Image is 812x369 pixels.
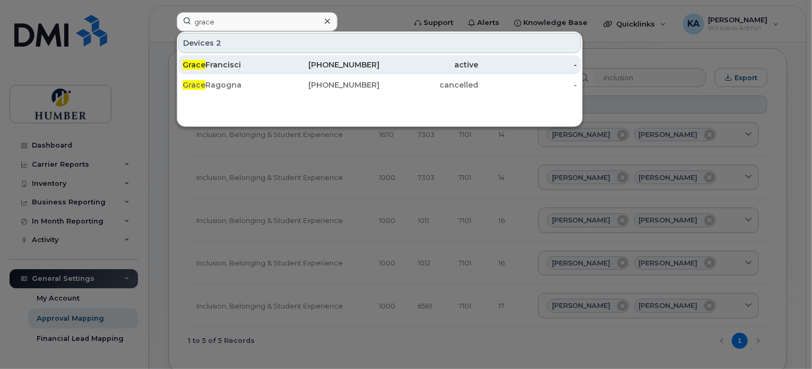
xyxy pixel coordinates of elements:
[281,59,380,70] div: [PHONE_NUMBER]
[183,80,205,90] span: Grace
[380,80,479,90] div: cancelled
[478,59,577,70] div: -
[478,80,577,90] div: -
[216,38,221,48] span: 2
[380,59,479,70] div: active
[178,55,581,74] a: GraceFrancisci[PHONE_NUMBER]active-
[183,59,281,70] div: Francisci
[281,80,380,90] div: [PHONE_NUMBER]
[183,80,281,90] div: Ragogna
[177,12,338,31] input: Find something...
[178,75,581,95] a: GraceRagogna[PHONE_NUMBER]cancelled-
[178,33,581,53] div: Devices
[183,60,205,70] span: Grace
